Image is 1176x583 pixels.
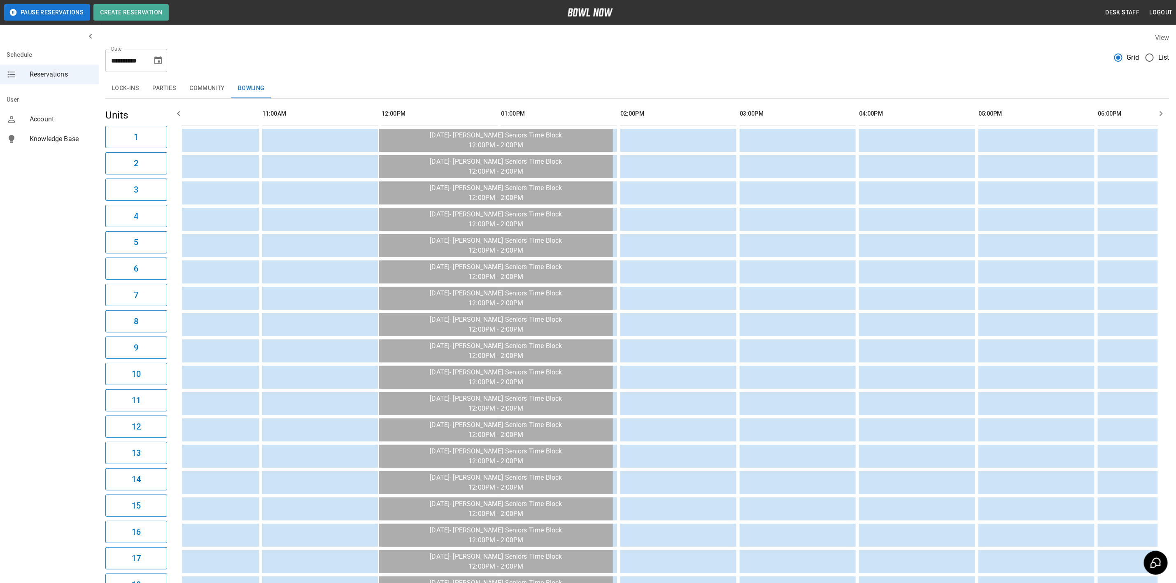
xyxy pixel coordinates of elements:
[1127,53,1139,63] span: Grid
[105,258,167,280] button: 6
[132,367,141,381] h6: 10
[231,79,271,98] button: Bowling
[30,70,92,79] span: Reservations
[134,130,138,144] h6: 1
[105,152,167,174] button: 2
[105,126,167,148] button: 1
[183,79,231,98] button: Community
[382,102,498,125] th: 12:00PM
[132,394,141,407] h6: 11
[105,310,167,332] button: 8
[132,552,141,565] h6: 17
[105,442,167,464] button: 13
[132,473,141,486] h6: 14
[134,262,138,275] h6: 6
[105,337,167,359] button: 9
[134,315,138,328] h6: 8
[1102,5,1143,20] button: Desk Staff
[146,79,183,98] button: Parties
[150,52,166,69] button: Choose date, selected date is Sep 23, 2025
[105,109,167,122] h5: Units
[30,114,92,124] span: Account
[105,363,167,385] button: 10
[93,4,169,21] button: Create Reservation
[105,495,167,517] button: 15
[105,79,146,98] button: Lock-ins
[105,468,167,490] button: 14
[105,416,167,438] button: 12
[134,183,138,196] h6: 3
[4,4,90,21] button: Pause Reservations
[568,8,613,16] img: logo
[132,525,141,539] h6: 16
[134,341,138,354] h6: 9
[105,231,167,253] button: 5
[132,499,141,512] h6: 15
[134,209,138,223] h6: 4
[134,288,138,302] h6: 7
[132,446,141,460] h6: 13
[105,547,167,569] button: 17
[105,205,167,227] button: 4
[1158,53,1169,63] span: List
[30,134,92,144] span: Knowledge Base
[1146,5,1176,20] button: Logout
[105,284,167,306] button: 7
[105,179,167,201] button: 3
[134,236,138,249] h6: 5
[262,102,378,125] th: 11:00AM
[134,157,138,170] h6: 2
[1155,34,1169,42] label: View
[143,102,259,125] th: 10:00AM
[132,420,141,433] h6: 12
[105,389,167,411] button: 11
[105,521,167,543] button: 16
[105,79,1169,98] div: inventory tabs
